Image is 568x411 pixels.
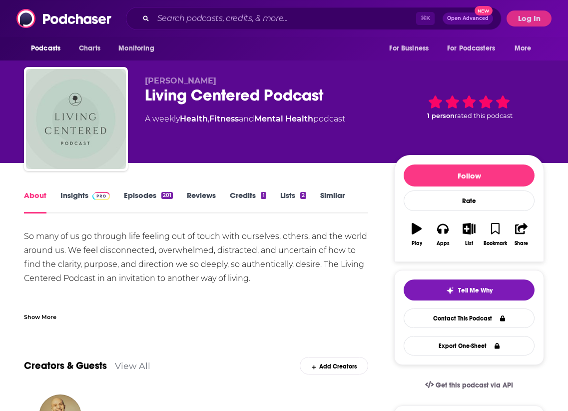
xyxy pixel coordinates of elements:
[300,192,306,199] div: 2
[443,12,493,24] button: Open AdvancedNew
[24,190,46,213] a: About
[300,357,368,374] div: Add Creators
[441,39,510,58] button: open menu
[320,190,345,213] a: Similar
[161,192,173,199] div: 201
[447,16,489,21] span: Open Advanced
[455,112,513,119] span: rated this podcast
[153,10,416,26] input: Search podcasts, credits, & more...
[437,240,450,246] div: Apps
[389,41,429,55] span: For Business
[126,7,502,30] div: Search podcasts, credits, & more...
[180,114,208,123] a: Health
[145,76,216,85] span: [PERSON_NAME]
[456,216,482,252] button: List
[60,190,110,213] a: InsightsPodchaser Pro
[446,286,454,294] img: tell me why sparkle
[417,373,521,397] a: Get this podcast via API
[394,76,544,138] div: 1 personrated this podcast
[261,192,266,199] div: 1
[24,229,368,341] div: So many of us go through life feeling out of touch with ourselves, others, and the world around u...
[515,240,528,246] div: Share
[24,359,107,372] a: Creators & Guests
[209,114,239,123] a: Fitness
[447,41,495,55] span: For Podcasters
[465,240,473,246] div: List
[416,12,435,25] span: ⌘ K
[239,114,254,123] span: and
[24,39,73,58] button: open menu
[230,190,266,213] a: Credits1
[31,41,60,55] span: Podcasts
[111,39,167,58] button: open menu
[509,216,535,252] button: Share
[16,9,112,28] img: Podchaser - Follow, Share and Rate Podcasts
[430,216,456,252] button: Apps
[515,41,532,55] span: More
[115,360,150,371] a: View All
[404,216,430,252] button: Play
[208,114,209,123] span: ,
[404,336,535,355] button: Export One-Sheet
[79,41,100,55] span: Charts
[280,190,306,213] a: Lists2
[72,39,106,58] a: Charts
[484,240,507,246] div: Bookmark
[124,190,173,213] a: Episodes201
[404,190,535,211] div: Rate
[458,286,493,294] span: Tell Me Why
[92,192,110,200] img: Podchaser Pro
[404,279,535,300] button: tell me why sparkleTell Me Why
[427,112,455,119] span: 1 person
[118,41,154,55] span: Monitoring
[404,308,535,328] a: Contact This Podcast
[475,6,493,15] span: New
[507,10,552,26] button: Log In
[508,39,544,58] button: open menu
[482,216,508,252] button: Bookmark
[382,39,441,58] button: open menu
[26,69,126,169] img: Living Centered Podcast
[412,240,422,246] div: Play
[436,381,513,389] span: Get this podcast via API
[254,114,313,123] a: Mental Health
[404,164,535,186] button: Follow
[145,113,345,125] div: A weekly podcast
[187,190,216,213] a: Reviews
